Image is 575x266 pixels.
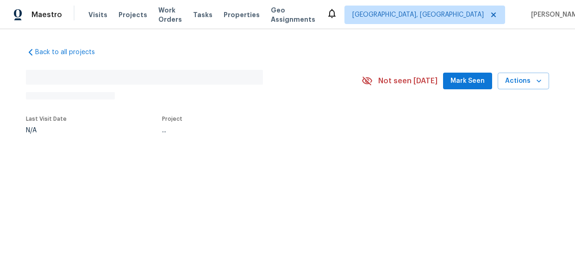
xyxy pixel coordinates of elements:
[505,75,542,87] span: Actions
[88,10,107,19] span: Visits
[31,10,62,19] span: Maestro
[498,73,549,90] button: Actions
[450,75,485,87] span: Mark Seen
[378,76,437,86] span: Not seen [DATE]
[26,48,115,57] a: Back to all projects
[158,6,182,24] span: Work Orders
[193,12,212,18] span: Tasks
[26,127,67,134] div: N/A
[162,116,182,122] span: Project
[162,127,340,134] div: ...
[352,10,484,19] span: [GEOGRAPHIC_DATA], [GEOGRAPHIC_DATA]
[443,73,492,90] button: Mark Seen
[224,10,260,19] span: Properties
[26,116,67,122] span: Last Visit Date
[271,6,315,24] span: Geo Assignments
[119,10,147,19] span: Projects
